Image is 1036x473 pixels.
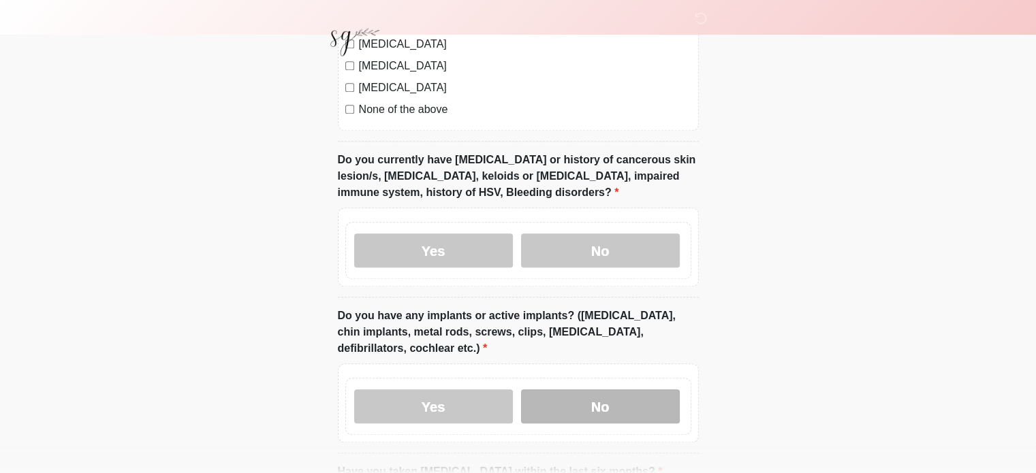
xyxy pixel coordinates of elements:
[359,101,691,118] label: None of the above
[521,233,680,267] label: No
[338,308,699,357] label: Do you have any implants or active implants? ([MEDICAL_DATA], chin implants, metal rods, screws, ...
[354,389,513,423] label: Yes
[345,83,354,92] input: [MEDICAL_DATA]
[521,389,680,423] label: No
[354,233,513,267] label: Yes
[345,105,354,114] input: None of the above
[338,152,699,201] label: Do you currently have [MEDICAL_DATA] or history of cancerous skin lesion/s, [MEDICAL_DATA], keloi...
[359,80,691,96] label: [MEDICAL_DATA]
[324,10,381,67] img: Simply Grace Aesthetics and Wellness LLC Logo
